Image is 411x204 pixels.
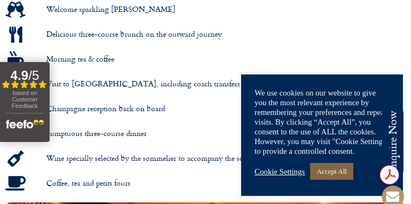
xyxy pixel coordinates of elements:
span: Sumptuous three-course dinner [44,128,147,139]
span: Visit to [GEOGRAPHIC_DATA], including coach transfers and free time to explore the grounds [44,79,358,89]
a: Accept All [310,163,353,180]
span: Wine specially selected by the sommelier to accompany the seasonal menu [44,153,283,164]
a: Cookie Settings [255,167,305,176]
span: Delicious three-course brunch on the outward journey [44,29,222,39]
span: Coffee, tea and petits fours [44,178,131,188]
span: Champagne reception back on board [44,104,165,114]
span: Morning tea & coffee [44,54,114,64]
span: Welcome sparkling [PERSON_NAME] [44,4,175,15]
div: We use cookies on our website to give you the most relevant experience by remembering your prefer... [255,88,389,156]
